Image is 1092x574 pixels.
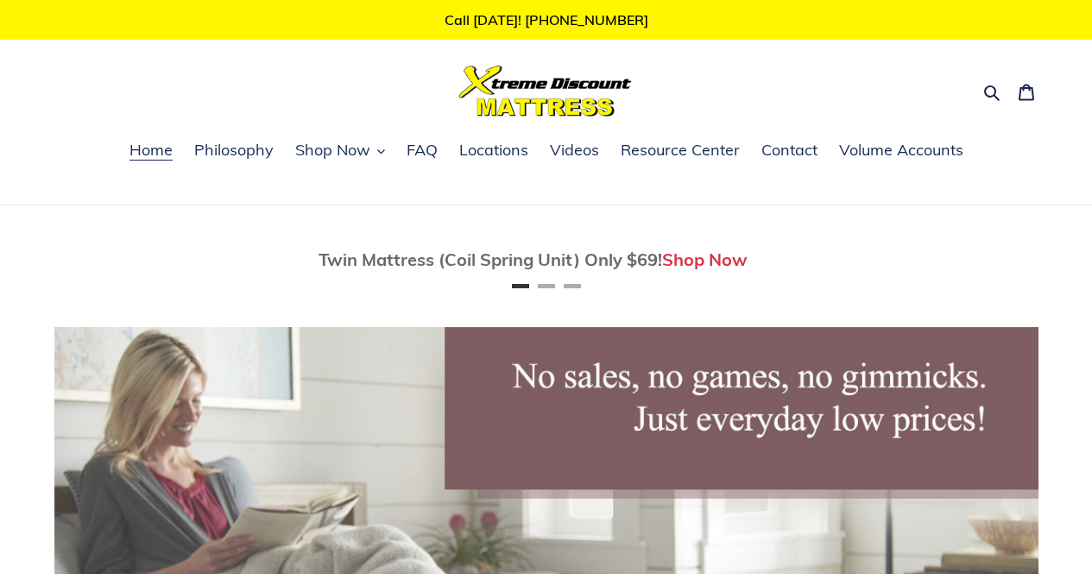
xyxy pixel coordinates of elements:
a: Contact [753,138,826,164]
button: Page 1 [512,284,529,288]
a: Resource Center [612,138,748,164]
span: Contact [761,140,817,161]
img: Xtreme Discount Mattress [459,66,632,117]
button: Page 3 [564,284,581,288]
a: Volume Accounts [830,138,972,164]
span: FAQ [407,140,438,161]
span: Twin Mattress (Coil Spring Unit) Only $69! [319,249,662,270]
span: Resource Center [621,140,740,161]
span: Philosophy [194,140,274,161]
span: Locations [459,140,528,161]
span: Shop Now [295,140,370,161]
a: Locations [451,138,537,164]
a: Shop Now [662,249,748,270]
a: Home [121,138,181,164]
a: Videos [541,138,608,164]
a: Philosophy [186,138,282,164]
span: Volume Accounts [839,140,963,161]
button: Page 2 [538,284,555,288]
a: FAQ [398,138,446,164]
span: Videos [550,140,599,161]
button: Shop Now [287,138,394,164]
span: Home [129,140,173,161]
